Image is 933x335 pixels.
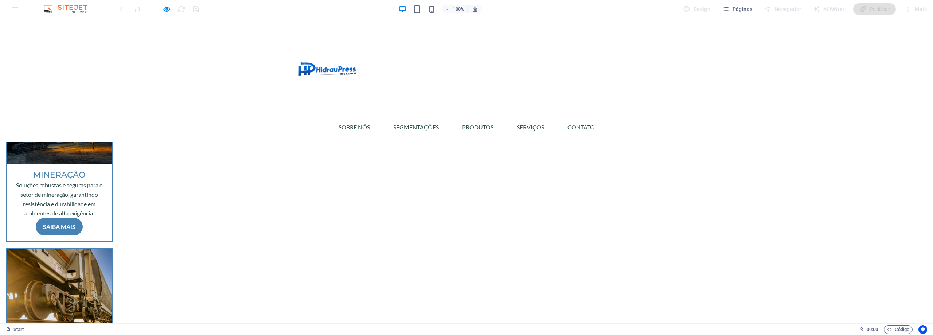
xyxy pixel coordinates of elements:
[387,100,445,118] a: SEGMENTAÇÕES
[722,5,752,13] span: Páginas
[867,325,878,334] span: 00 00
[36,200,83,217] a: saiba mais
[859,325,878,334] h6: Tempo de sessão
[562,100,601,118] a: CONTATO
[442,5,468,13] button: 100%
[884,325,913,334] button: Código
[42,5,97,13] img: Editor Logo
[719,3,755,15] button: Páginas
[872,327,873,332] span: :
[511,100,550,118] a: SERVIÇOS
[6,325,24,334] a: Clique para cancelar a seleção. Clique duas vezes para abrir as Páginas
[472,6,478,12] i: Ao redimensionar, ajusta automaticamente o nível de zoom para caber no dispositivo escolhido.
[887,325,909,334] span: Código
[12,162,106,199] p: Soluções robustas e seguras para o setor de mineração, garantindo resistência e durabilidade em a...
[680,3,713,15] div: Design (Ctrl+Alt+Y)
[33,152,85,161] font: minERAÇÃO
[333,100,376,118] a: Sobre Nós
[453,5,464,13] h6: 100%
[918,325,927,334] button: Usercentrics
[294,6,361,100] img: hidraupress.ind.br
[456,100,499,118] a: PRODUTOS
